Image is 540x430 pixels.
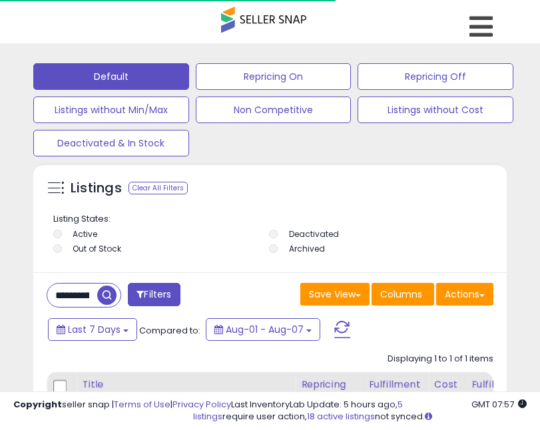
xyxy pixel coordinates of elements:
[53,213,490,226] p: Listing States:
[73,228,97,240] label: Active
[33,63,189,90] button: Default
[301,377,358,391] div: Repricing
[13,398,62,411] strong: Copyright
[226,323,304,336] span: Aug-01 - Aug-07
[300,283,370,306] button: Save View
[289,228,339,240] label: Deactivated
[388,353,493,365] div: Displaying 1 to 1 of 1 items
[436,283,493,306] button: Actions
[471,398,527,411] span: 2025-08-15 07:57 GMT
[289,243,325,254] label: Archived
[114,398,170,411] a: Terms of Use
[129,182,188,194] div: Clear All Filters
[369,377,423,391] div: Fulfillment
[434,377,460,391] div: Cost
[33,130,189,156] button: Deactivated & In Stock
[172,398,231,411] a: Privacy Policy
[196,97,352,123] button: Non Competitive
[358,63,513,90] button: Repricing Off
[358,97,513,123] button: Listings without Cost
[196,63,352,90] button: Repricing On
[33,97,189,123] button: Listings without Min/Max
[206,318,320,341] button: Aug-01 - Aug-07
[71,179,122,198] h5: Listings
[13,399,231,411] div: seller snap | |
[193,398,403,423] a: 5 listings
[372,283,434,306] button: Columns
[82,377,290,391] div: Title
[380,288,422,301] span: Columns
[48,318,137,341] button: Last 7 Days
[307,410,375,423] a: 18 active listings
[471,377,523,405] div: Fulfillment Cost
[139,325,200,337] span: Compared to:
[73,243,121,254] label: Out of Stock
[193,399,527,423] div: Last InventoryLab Update: 5 hours ago, require user action, not synced.
[68,323,121,336] span: Last 7 Days
[128,283,180,306] button: Filters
